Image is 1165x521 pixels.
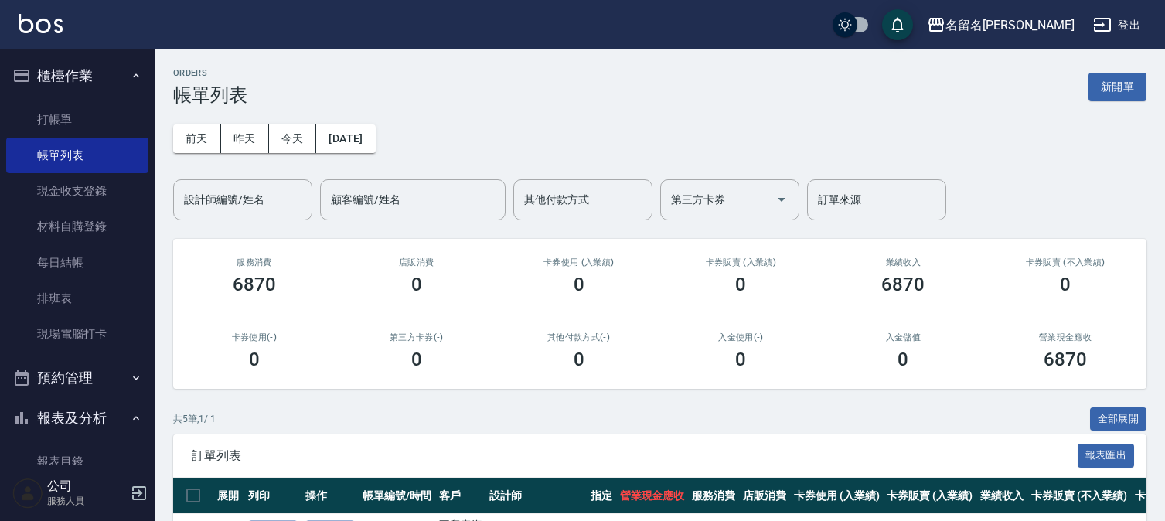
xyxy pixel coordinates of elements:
[192,332,317,342] h2: 卡券使用(-)
[411,349,422,370] h3: 0
[192,257,317,267] h3: 服務消費
[1003,257,1128,267] h2: 卡券販賣 (不入業績)
[6,209,148,244] a: 材料自購登錄
[678,257,803,267] h2: 卡券販賣 (入業績)
[173,412,216,426] p: 共 5 筆, 1 / 1
[192,448,1078,464] span: 訂單列表
[411,274,422,295] h3: 0
[435,478,486,514] th: 客戶
[1027,478,1131,514] th: 卡券販賣 (不入業績)
[688,478,739,514] th: 服務消費
[1078,448,1135,462] a: 報表匯出
[269,124,317,153] button: 今天
[221,124,269,153] button: 昨天
[6,398,148,438] button: 報表及分析
[678,332,803,342] h2: 入金使用(-)
[881,274,925,295] h3: 6870
[354,257,479,267] h2: 店販消費
[485,478,586,514] th: 設計師
[233,274,276,295] h3: 6870
[6,444,148,479] a: 報表目錄
[739,478,790,514] th: 店販消費
[173,68,247,78] h2: ORDERS
[516,257,642,267] h2: 卡券使用 (入業績)
[921,9,1081,41] button: 名留名[PERSON_NAME]
[6,173,148,209] a: 現金收支登錄
[19,14,63,33] img: Logo
[735,349,746,370] h3: 0
[1088,79,1146,94] a: 新開單
[6,281,148,316] a: 排班表
[173,84,247,106] h3: 帳單列表
[516,332,642,342] h2: 其他付款方式(-)
[898,349,908,370] h3: 0
[1087,11,1146,39] button: 登出
[213,478,244,514] th: 展開
[945,15,1075,35] div: 名留名[PERSON_NAME]
[6,56,148,96] button: 櫃檯作業
[6,102,148,138] a: 打帳單
[6,316,148,352] a: 現場電腦打卡
[882,9,913,40] button: save
[316,124,375,153] button: [DATE]
[6,358,148,398] button: 預約管理
[616,478,689,514] th: 營業現金應收
[1088,73,1146,101] button: 新開單
[790,478,884,514] th: 卡券使用 (入業績)
[354,332,479,342] h2: 第三方卡券(-)
[301,478,359,514] th: 操作
[47,494,126,508] p: 服務人員
[574,349,584,370] h3: 0
[47,478,126,494] h5: 公司
[244,478,301,514] th: 列印
[840,257,966,267] h2: 業績收入
[6,245,148,281] a: 每日結帳
[12,478,43,509] img: Person
[976,478,1027,514] th: 業績收入
[735,274,746,295] h3: 0
[840,332,966,342] h2: 入金儲值
[173,124,221,153] button: 前天
[249,349,260,370] h3: 0
[574,274,584,295] h3: 0
[769,187,794,212] button: Open
[359,478,435,514] th: 帳單編號/時間
[883,478,976,514] th: 卡券販賣 (入業績)
[1090,407,1147,431] button: 全部展開
[1060,274,1071,295] h3: 0
[587,478,616,514] th: 指定
[1078,444,1135,468] button: 報表匯出
[6,138,148,173] a: 帳單列表
[1044,349,1087,370] h3: 6870
[1003,332,1128,342] h2: 營業現金應收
